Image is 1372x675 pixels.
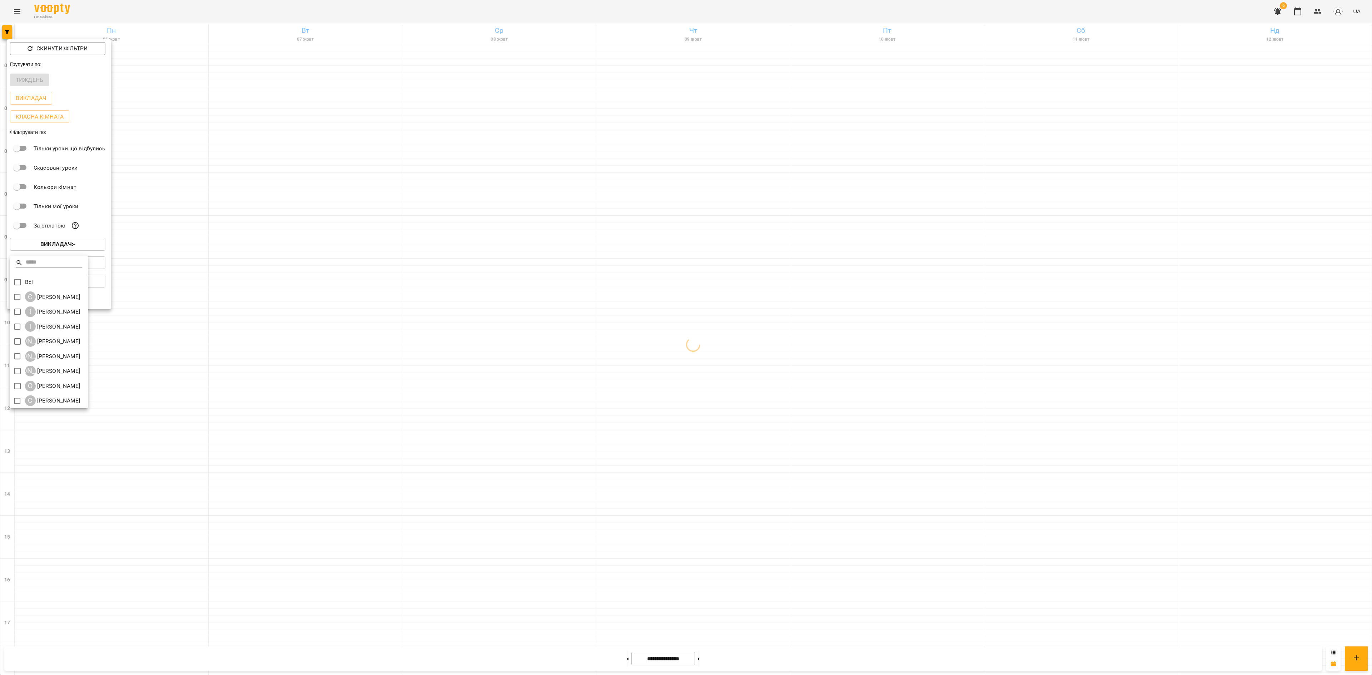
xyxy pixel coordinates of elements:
[25,351,36,362] div: [PERSON_NAME]
[25,381,80,391] a: О [PERSON_NAME]
[25,336,80,347] a: [PERSON_NAME] [PERSON_NAME]
[36,322,80,331] p: [PERSON_NAME]
[25,291,36,302] div: Є
[25,366,80,376] div: Наталія Ємець
[25,395,36,406] div: С
[25,278,33,286] p: Всі
[25,306,36,317] div: І
[36,396,80,405] p: [PERSON_NAME]
[25,395,80,406] div: Софія Брусова
[25,351,80,362] a: [PERSON_NAME] [PERSON_NAME]
[25,321,36,332] div: І
[25,291,80,302] a: Є [PERSON_NAME]
[25,366,80,376] a: [PERSON_NAME] [PERSON_NAME]
[36,367,80,375] p: [PERSON_NAME]
[36,307,80,316] p: [PERSON_NAME]
[25,351,80,362] div: Ксенія Волєва
[36,352,80,361] p: [PERSON_NAME]
[36,293,80,301] p: [PERSON_NAME]
[25,381,36,391] div: О
[25,336,80,347] div: Анастасія Літвінчук
[25,366,36,376] div: [PERSON_NAME]
[25,381,80,391] div: Олена Грицайко
[36,382,80,390] p: [PERSON_NAME]
[25,395,80,406] a: С [PERSON_NAME]
[25,321,80,332] a: І [PERSON_NAME]
[36,337,80,346] p: [PERSON_NAME]
[25,336,36,347] div: [PERSON_NAME]
[25,306,80,317] a: І [PERSON_NAME]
